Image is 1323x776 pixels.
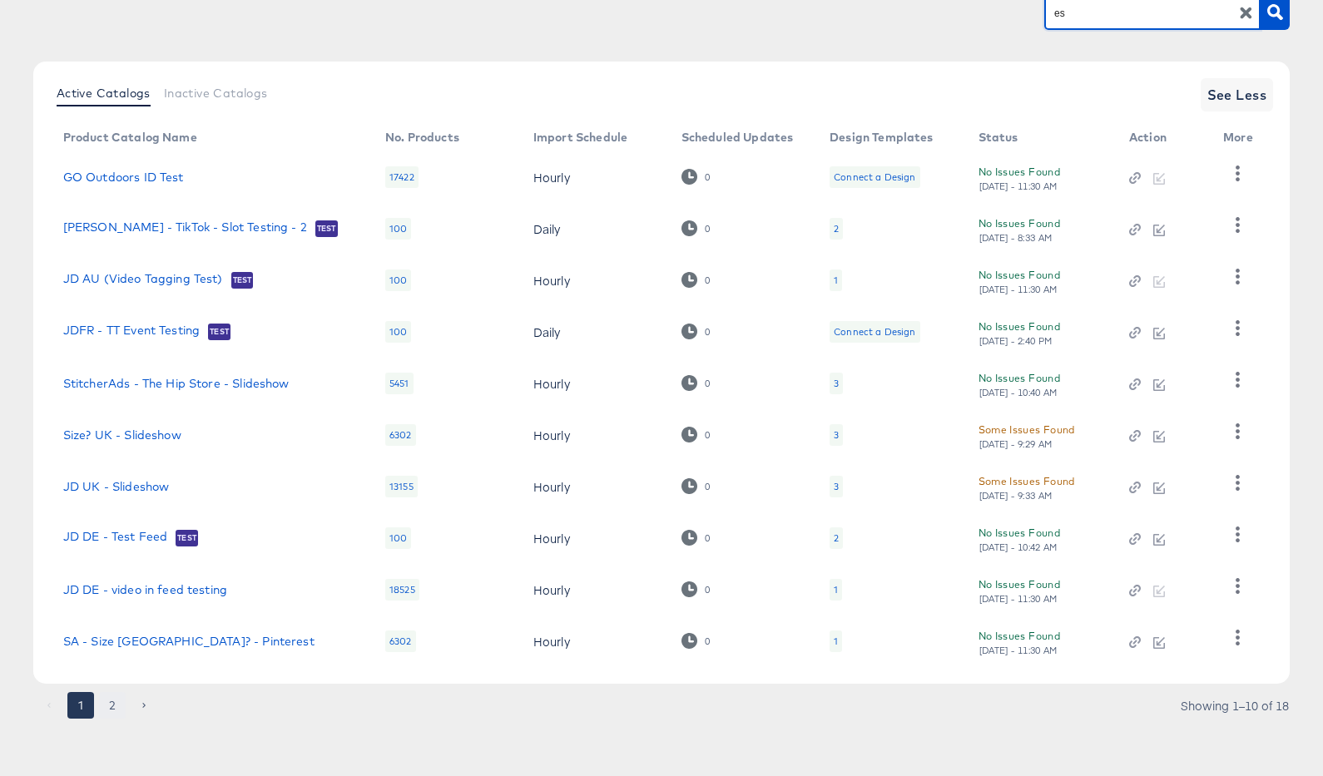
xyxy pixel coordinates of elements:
[830,269,842,291] div: 1
[520,151,668,203] td: Hourly
[385,269,411,291] div: 100
[830,476,843,497] div: 3
[1051,3,1228,22] input: Search Product Catalogs
[385,424,416,446] div: 6302
[830,373,843,394] div: 3
[704,481,711,492] div: 0
[704,326,711,338] div: 0
[979,472,1075,490] div: Some Issues Found
[834,531,839,545] div: 2
[63,480,170,493] a: JD UK - Slideshow
[834,428,839,442] div: 3
[834,171,915,184] div: Connect a Design
[834,480,839,493] div: 3
[681,427,711,442] div: 0
[385,476,418,497] div: 13155
[979,438,1053,450] div: [DATE] - 9:29 AM
[979,490,1053,502] div: [DATE] - 9:33 AM
[131,692,157,719] button: Go to next page
[63,377,290,390] a: StitcherAds - The Hip Store - Slideshow
[385,579,419,601] div: 18525
[704,171,711,183] div: 0
[520,409,668,461] td: Hourly
[33,692,160,719] nav: pagination navigation
[63,131,197,144] div: Product Catalog Name
[704,532,711,544] div: 0
[681,530,711,546] div: 0
[63,220,307,237] a: [PERSON_NAME] - TikTok - Slot Testing - 2
[834,377,839,390] div: 3
[385,321,411,343] div: 100
[830,131,933,144] div: Design Templates
[164,86,268,100] span: Inactive Catalogs
[704,378,711,389] div: 0
[681,324,711,339] div: 0
[1207,83,1267,106] span: See Less
[520,615,668,667] td: Hourly
[834,274,838,287] div: 1
[834,583,838,596] div: 1
[315,222,338,235] span: Test
[681,220,711,236] div: 0
[979,472,1075,502] button: Some Issues Found[DATE] - 9:33 AM
[830,321,919,343] div: Connect a Design
[520,255,668,306] td: Hourly
[704,584,711,596] div: 0
[834,325,915,339] div: Connect a Design
[830,630,842,652] div: 1
[67,692,94,719] button: page 1
[63,583,227,596] a: JD DE - video in feed testing
[385,166,419,188] div: 17422
[520,358,668,409] td: Hourly
[704,274,711,286] div: 0
[63,635,315,648] a: SA - Size [GEOGRAPHIC_DATA]? - Pinterest
[681,581,711,597] div: 0
[830,579,842,601] div: 1
[681,478,711,494] div: 0
[965,125,1116,151] th: Status
[520,461,668,512] td: Hourly
[63,530,168,546] a: JD DE - Test Feed
[704,635,711,647] div: 0
[385,630,416,652] div: 6302
[830,218,843,240] div: 2
[231,274,254,287] span: Test
[385,218,411,240] div: 100
[681,272,711,288] div: 0
[979,421,1075,450] button: Some Issues Found[DATE] - 9:29 AM
[385,527,411,549] div: 100
[520,306,668,358] td: Daily
[63,324,200,340] a: JDFR - TT Event Testing
[520,203,668,255] td: Daily
[1201,78,1274,111] button: See Less
[57,86,151,100] span: Active Catalogs
[830,527,843,549] div: 2
[704,223,711,235] div: 0
[681,633,711,649] div: 0
[830,424,843,446] div: 3
[533,131,627,144] div: Import Schedule
[99,692,126,719] button: Go to page 2
[176,531,198,545] span: Test
[520,512,668,564] td: Hourly
[1210,125,1273,151] th: More
[834,222,839,235] div: 2
[385,373,414,394] div: 5451
[681,375,711,391] div: 0
[681,169,711,185] div: 0
[385,131,459,144] div: No. Products
[208,325,230,339] span: Test
[1116,125,1210,151] th: Action
[520,564,668,615] td: Hourly
[63,272,223,289] a: JD AU (Video Tagging Test)
[1180,699,1290,711] div: Showing 1–10 of 18
[681,131,794,144] div: Scheduled Updates
[704,429,711,441] div: 0
[63,171,184,184] a: GO Outdoors ID Test
[63,428,181,442] a: Size? UK - Slideshow
[979,421,1075,438] div: Some Issues Found
[834,635,838,648] div: 1
[830,166,919,188] div: Connect a Design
